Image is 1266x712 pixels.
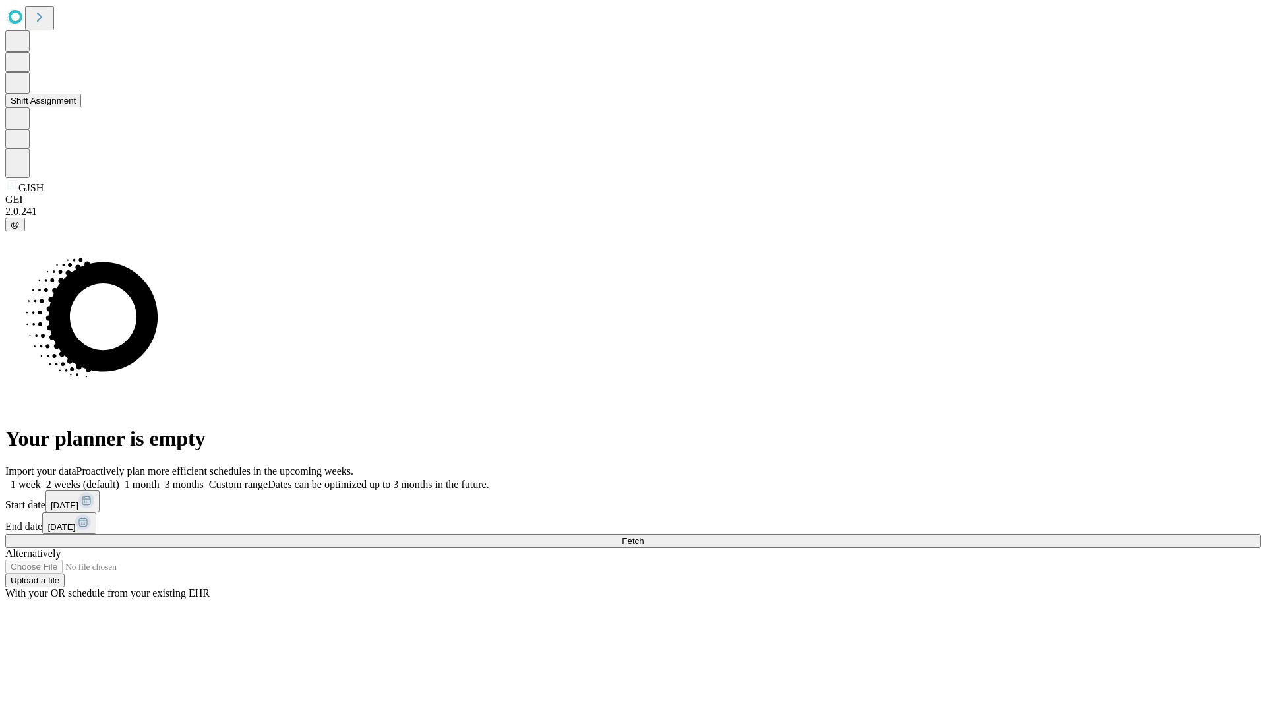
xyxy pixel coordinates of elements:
[46,479,119,490] span: 2 weeks (default)
[209,479,268,490] span: Custom range
[5,194,1261,206] div: GEI
[76,465,353,477] span: Proactively plan more efficient schedules in the upcoming weeks.
[47,522,75,532] span: [DATE]
[5,427,1261,451] h1: Your planner is empty
[5,512,1261,534] div: End date
[5,94,81,107] button: Shift Assignment
[125,479,160,490] span: 1 month
[5,490,1261,512] div: Start date
[5,574,65,587] button: Upload a file
[165,479,204,490] span: 3 months
[5,465,76,477] span: Import your data
[11,479,41,490] span: 1 week
[51,500,78,510] span: [DATE]
[11,220,20,229] span: @
[5,587,210,599] span: With your OR schedule from your existing EHR
[18,182,44,193] span: GJSH
[45,490,100,512] button: [DATE]
[622,536,644,546] span: Fetch
[5,534,1261,548] button: Fetch
[42,512,96,534] button: [DATE]
[5,218,25,231] button: @
[5,548,61,559] span: Alternatively
[268,479,489,490] span: Dates can be optimized up to 3 months in the future.
[5,206,1261,218] div: 2.0.241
